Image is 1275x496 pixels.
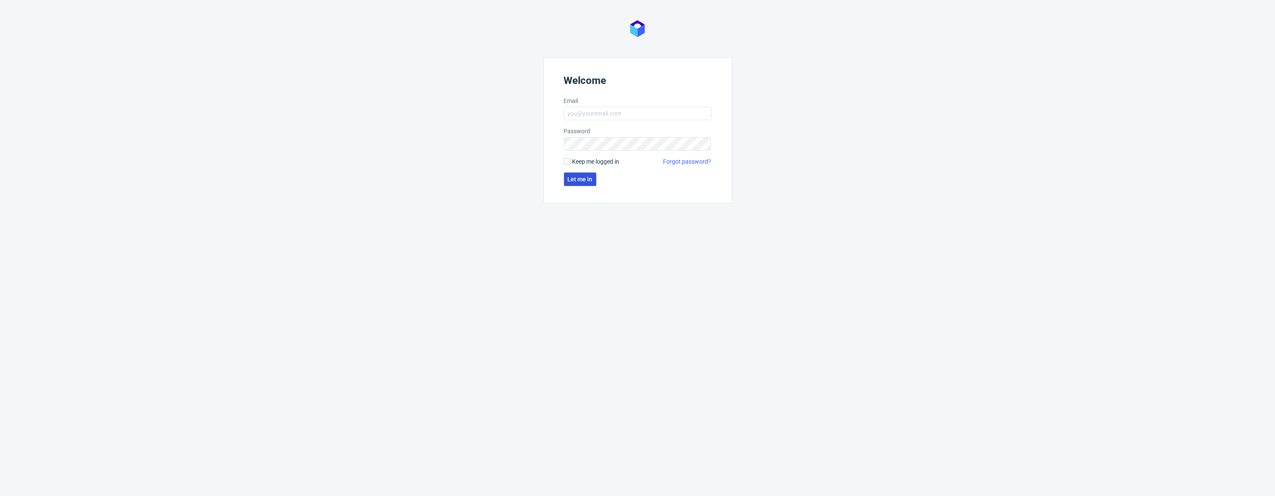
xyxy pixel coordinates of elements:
[564,107,711,120] input: you@youremail.com
[564,127,711,135] label: Password
[572,157,620,166] span: Keep me logged in
[564,173,596,186] button: Let me in
[663,157,711,166] a: Forgot password?
[564,97,711,105] label: Email
[568,176,593,182] span: Let me in
[564,75,711,90] header: Welcome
